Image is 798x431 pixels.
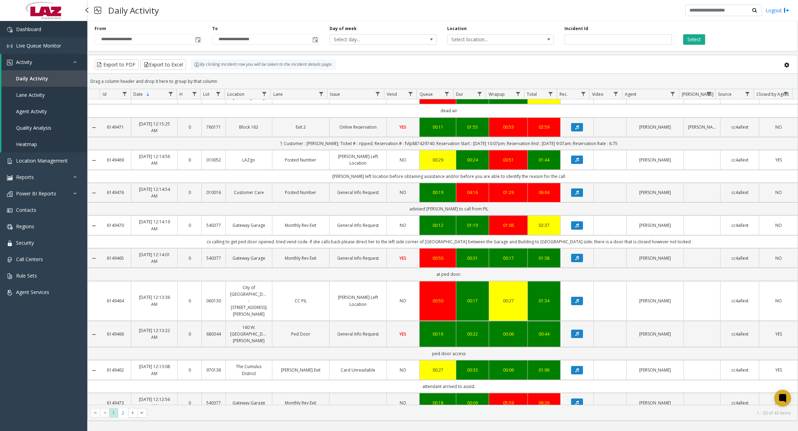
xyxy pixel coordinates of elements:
[1,120,87,136] a: Quality Analysis
[206,367,221,373] a: 970138
[460,367,485,373] a: 00:33
[631,255,679,261] a: [PERSON_NAME]
[532,297,556,304] div: 01:34
[259,89,269,99] a: Location Filter Menu
[460,297,485,304] a: 00:17
[135,186,173,199] a: [DATE] 12:14:54 AM
[424,157,452,163] div: 00:29
[460,400,485,406] div: 00:09
[493,331,523,337] div: 00:06
[16,239,34,246] span: Security
[16,190,56,197] span: Power BI Reports
[179,91,183,97] span: H
[460,189,485,196] a: 04:16
[1,87,87,103] a: Lane Activity
[532,157,556,163] a: 01:44
[334,189,382,196] a: General Info Request
[206,255,221,261] a: 540377
[460,255,485,261] a: 00:31
[424,124,452,130] div: 00:11
[16,141,37,148] span: Heatmap
[95,59,139,70] button: Export to PDF
[100,347,798,360] td: ped door access
[88,223,100,229] a: Collapse Details
[100,170,798,183] td: [PERSON_NAME] left location before obtaining assistance and/or before you are able to identify th...
[387,91,397,97] span: Vend
[212,26,218,32] label: To
[373,89,383,99] a: Issue Filter Menu
[88,332,100,337] a: Collapse Details
[424,297,452,304] a: 00:50
[546,89,555,99] a: Total Filter Menu
[400,400,406,406] span: NO
[688,124,716,130] a: [PERSON_NAME]
[330,91,340,97] span: Issue
[230,222,268,229] a: Gateway Garage
[138,408,147,418] span: Go to the last page
[763,255,793,261] a: NO
[276,157,325,163] a: Posted Number
[560,91,568,97] span: Rec.
[784,7,789,14] img: logout
[330,26,357,32] label: Day of week
[7,257,13,263] img: 'icon'
[775,331,782,337] span: YES
[88,75,798,87] div: Drag a column header and drop it here to group by that column
[493,255,523,261] a: 00:17
[781,89,791,99] a: Closed by Agent Filter Menu
[230,255,268,261] a: Gateway Garage
[493,222,523,229] div: 01:06
[1,103,87,120] a: Agent Activity
[631,222,679,229] a: [PERSON_NAME]
[182,367,197,373] a: 0
[391,255,415,261] a: YES
[166,89,175,99] a: Date Filter Menu
[135,294,173,307] a: [DATE] 12:13:36 AM
[725,189,755,196] a: cc4allext
[16,42,61,49] span: Live Queue Monitor
[718,91,732,97] span: Source
[334,367,382,373] a: Card Unreadable
[7,191,13,197] img: 'icon'
[424,189,452,196] a: 00:19
[135,153,173,166] a: [DATE] 12:14:56 AM
[489,91,505,97] span: Wrapup
[276,124,325,130] a: Exit 2
[725,367,755,373] a: cc4allext
[16,256,43,263] span: Call Centers
[88,125,100,130] a: Collapse Details
[133,91,143,97] span: Date
[532,331,556,337] a: 00:44
[16,223,34,230] span: Regions
[460,331,485,337] div: 00:22
[493,297,523,304] div: 00:27
[145,92,151,97] span: Sortable
[7,273,13,279] img: 'icon'
[532,367,556,373] div: 01:06
[532,255,556,261] a: 01:38
[532,222,556,229] a: 02:37
[105,2,162,19] h3: Daily Activity
[194,35,201,44] span: Toggle popup
[775,157,782,163] span: YES
[391,297,415,304] a: NO
[456,91,463,97] span: Dur
[135,218,173,232] a: [DATE] 12:14:19 AM
[631,367,679,373] a: [PERSON_NAME]
[16,207,36,213] span: Contacts
[725,331,755,337] a: cc4allext
[493,157,523,163] a: 00:51
[424,331,452,337] a: 00:16
[668,89,677,99] a: Agent Filter Menu
[135,121,173,134] a: [DATE] 12:15:25 AM
[424,400,452,406] a: 00:18
[743,89,752,99] a: Source Filter Menu
[206,297,221,304] a: 060130
[391,331,415,337] a: YES
[1,70,87,87] a: Daily Activity
[128,408,138,418] span: Go to the next page
[592,91,604,97] span: Video
[334,294,382,307] a: [PERSON_NAME] Left Location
